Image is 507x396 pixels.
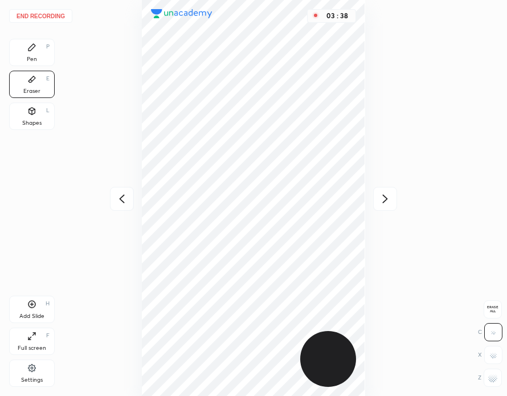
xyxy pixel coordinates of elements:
div: C [478,323,502,341]
div: X [478,346,502,364]
div: 03 : 38 [324,12,351,20]
div: H [46,301,50,307]
div: Pen [27,56,37,62]
div: L [46,108,50,113]
button: End recording [9,9,72,23]
div: F [46,333,50,338]
div: Eraser [23,88,40,94]
div: P [46,44,50,50]
img: logo.38c385cc.svg [151,9,212,18]
div: Z [478,369,502,387]
div: Settings [21,377,43,383]
div: Add Slide [19,313,44,319]
span: Erase all [484,305,501,313]
div: E [46,76,50,81]
div: Shapes [22,120,42,126]
div: Full screen [18,345,46,351]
